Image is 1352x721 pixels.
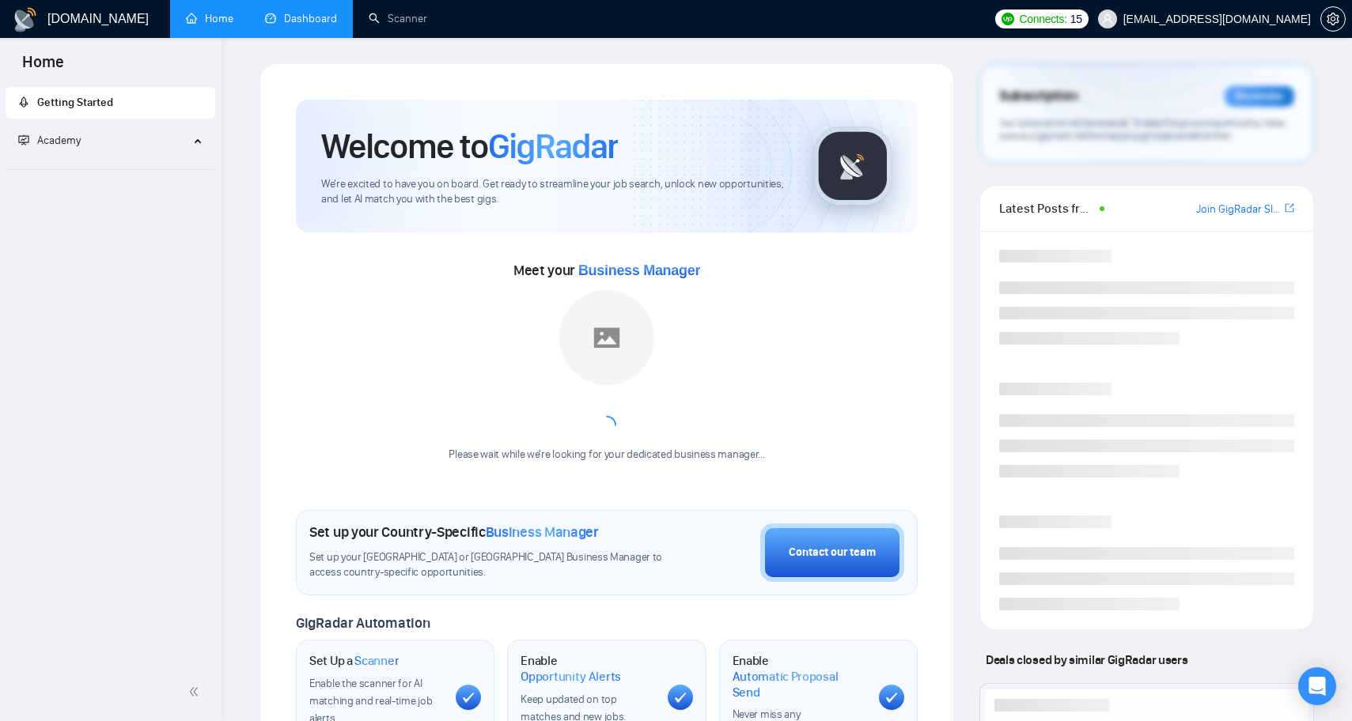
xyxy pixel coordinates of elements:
[596,414,618,436] span: loading
[321,177,788,207] span: We're excited to have you on board. Get ready to streamline your job search, unlock new opportuni...
[1320,6,1346,32] button: setting
[309,653,399,669] h1: Set Up a
[1320,13,1346,25] a: setting
[439,447,774,462] div: Please wait while we're looking for your dedicated business manager...
[979,646,1194,674] span: Deals closed by similar GigRadar users
[321,125,618,168] h1: Welcome to
[1070,10,1082,28] span: 15
[1196,201,1282,218] a: Join GigRadar Slack Community
[13,7,38,32] img: logo
[999,198,1095,218] span: Latest Posts from the GigRadar Community
[37,96,113,109] span: Getting Started
[309,550,666,580] span: Set up your [GEOGRAPHIC_DATA] or [GEOGRAPHIC_DATA] Business Manager to access country-specific op...
[521,653,654,684] h1: Enable
[265,12,337,25] a: dashboardDashboard
[1225,86,1294,107] div: Reminder
[1321,13,1345,25] span: setting
[733,653,866,700] h1: Enable
[488,125,618,168] span: GigRadar
[733,669,866,700] span: Automatic Proposal Send
[559,290,654,385] img: placeholder.png
[9,51,77,84] span: Home
[999,83,1077,110] span: Subscription
[1019,10,1066,28] span: Connects:
[1285,201,1294,216] a: export
[18,134,29,145] span: fund-projection-screen
[1298,667,1336,705] div: Open Intercom Messenger
[813,126,892,206] img: gigradar-logo.png
[354,653,399,669] span: Scanner
[186,12,233,25] a: homeHome
[6,87,215,119] li: Getting Started
[1002,13,1014,25] img: upwork-logo.png
[513,262,700,279] span: Meet your
[188,684,204,700] span: double-left
[296,614,430,632] span: GigRadar Automation
[18,96,29,108] span: rocket
[18,134,81,147] span: Academy
[37,134,81,147] span: Academy
[999,117,1284,142] span: Your subscription will be renewed. To keep things running smoothly, make sure your payment method...
[486,523,599,541] span: Business Manager
[760,523,904,582] button: Contact our team
[521,669,621,685] span: Opportunity Alerts
[578,262,700,278] span: Business Manager
[369,12,427,25] a: searchScanner
[6,163,215,173] li: Academy Homepage
[789,544,876,561] div: Contact our team
[309,523,599,541] h1: Set up your Country-Specific
[1102,13,1113,25] span: user
[1285,202,1294,214] span: export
